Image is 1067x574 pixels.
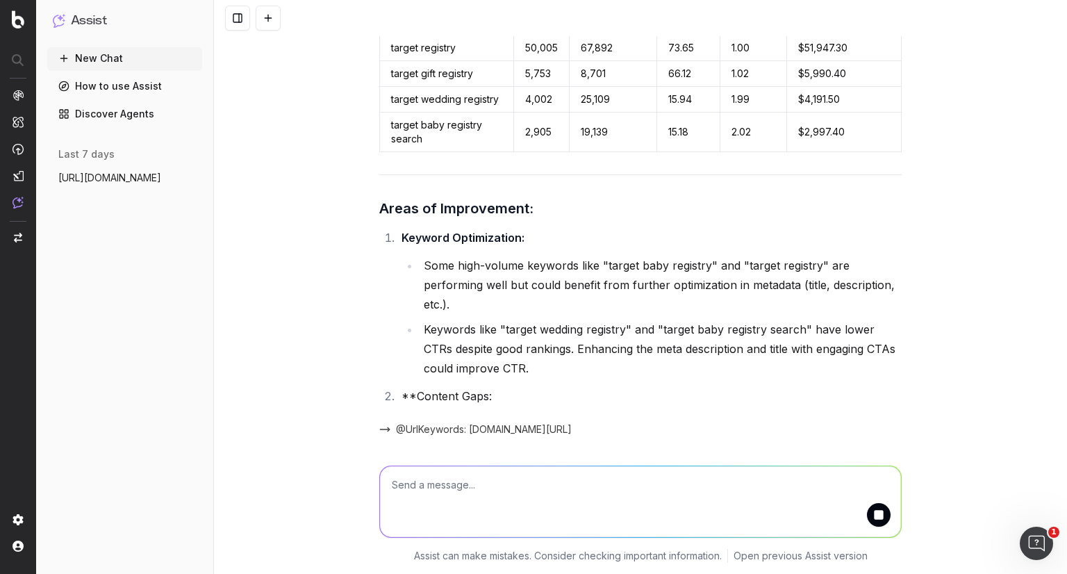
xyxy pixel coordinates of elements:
img: Botify logo [12,10,24,28]
li: Keywords like "target wedding registry" and "target baby registry search" have lower CTRs despite... [420,320,902,378]
td: $2,997.40 [786,113,901,152]
td: 50,005 [514,35,570,61]
iframe: Intercom live chat [1020,527,1053,560]
td: 1.99 [720,87,786,113]
td: 8,701 [570,61,657,87]
button: Assist [53,11,197,31]
td: target registry [380,35,514,61]
td: target gift registry [380,61,514,87]
strong: Keyword Optimization: [402,231,524,245]
span: @UrlKeywords: [DOMAIN_NAME][URL] [396,423,572,436]
img: Switch project [14,233,22,243]
span: [URL][DOMAIN_NAME] [58,171,161,185]
td: target baby registry search [380,113,514,152]
img: Studio [13,170,24,181]
td: 15.94 [657,87,720,113]
td: 2,905 [514,113,570,152]
td: 66.12 [657,61,720,87]
h1: Assist [71,11,107,31]
img: Assist [53,14,65,27]
td: 19,139 [570,113,657,152]
li: Some high-volume keywords like "target baby registry" and "target registry" are performing well b... [420,256,902,314]
td: 15.18 [657,113,720,152]
td: 25,109 [570,87,657,113]
button: New Chat [47,47,202,69]
img: Analytics [13,90,24,101]
span: 1 [1048,527,1059,538]
td: 1.00 [720,35,786,61]
td: $51,947.30 [786,35,901,61]
li: **Content Gaps: [397,386,902,406]
span: last 7 days [58,147,115,161]
img: Intelligence [13,116,24,128]
td: $5,990.40 [786,61,901,87]
td: 67,892 [570,35,657,61]
img: Activation [13,143,24,155]
a: Discover Agents [47,103,202,125]
td: 73.65 [657,35,720,61]
td: 1.02 [720,61,786,87]
td: 4,002 [514,87,570,113]
img: Assist [13,197,24,208]
a: How to use Assist [47,75,202,97]
a: Open previous Assist version [734,549,868,563]
p: Assist can make mistakes. Consider checking important information. [414,549,722,563]
td: 2.02 [720,113,786,152]
button: [URL][DOMAIN_NAME] [47,167,202,189]
button: @UrlKeywords: [DOMAIN_NAME][URL] [379,423,572,436]
td: 5,753 [514,61,570,87]
img: Setting [13,514,24,525]
td: $4,191.50 [786,87,901,113]
td: target wedding registry [380,87,514,113]
img: My account [13,541,24,552]
h3: Areas of Improvement: [379,197,902,220]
